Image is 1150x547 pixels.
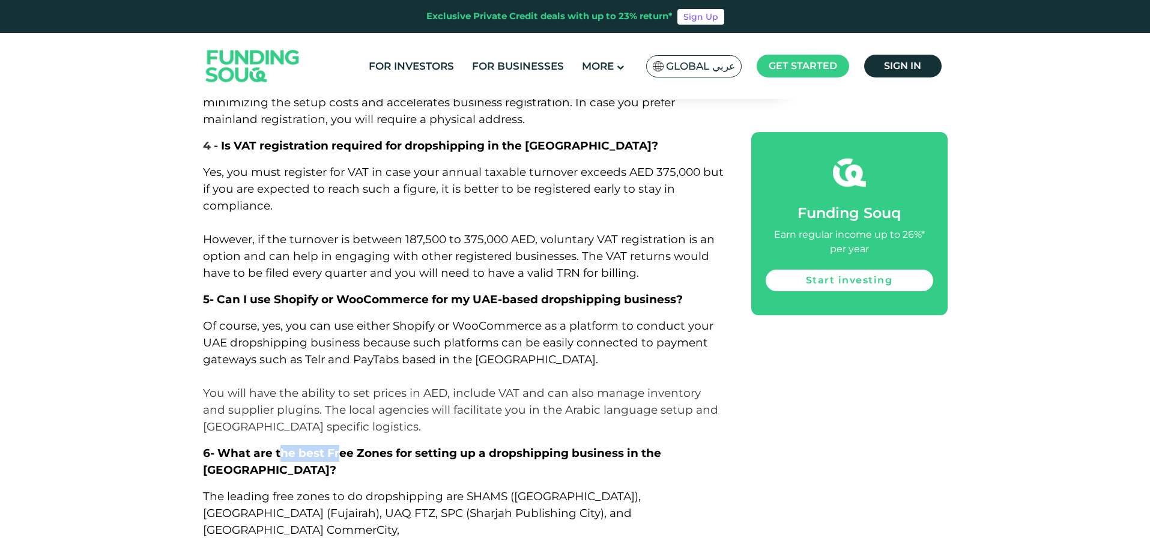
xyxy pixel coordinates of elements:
a: Sign in [864,55,942,77]
strong: 4 - [203,139,218,153]
img: fsicon [833,156,866,189]
span: Of course, yes, you can use either Shopify or WooCommerce as a platform to conduct your UAE drops... [203,319,713,366]
span: Global عربي [666,59,735,73]
span: Get started [769,60,837,71]
strong: 6- [203,446,214,460]
div: Earn regular income up to 26%* per year [766,228,933,256]
div: Exclusive Private Credit deals with up to 23% return* [426,10,673,23]
span: Is VAT registration required for dropshipping in the [GEOGRAPHIC_DATA]? [221,139,658,153]
a: Start investing [766,270,933,291]
strong: 5- [203,292,214,306]
a: For Investors [366,56,457,76]
span: You will have the ability to set prices in AED, include VAT and can also manage inventory and sup... [203,319,718,434]
span: Yes, you must register for VAT in case your annual taxable turnover exceeds AED 375,000 but if yo... [203,165,724,280]
span: Can I use Shopify or WooCommerce for my UAE-based dropshipping business? [217,292,683,306]
img: SA Flag [653,61,664,71]
span: More [582,60,614,72]
span: Funding Souq [797,204,901,222]
a: Sign Up [677,9,724,25]
a: For Businesses [469,56,567,76]
span: What are the best Free Zones for setting up a dropshipping business in the [GEOGRAPHIC_DATA]? [203,446,661,477]
span: Sign in [884,60,921,71]
img: Logo [194,36,312,97]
